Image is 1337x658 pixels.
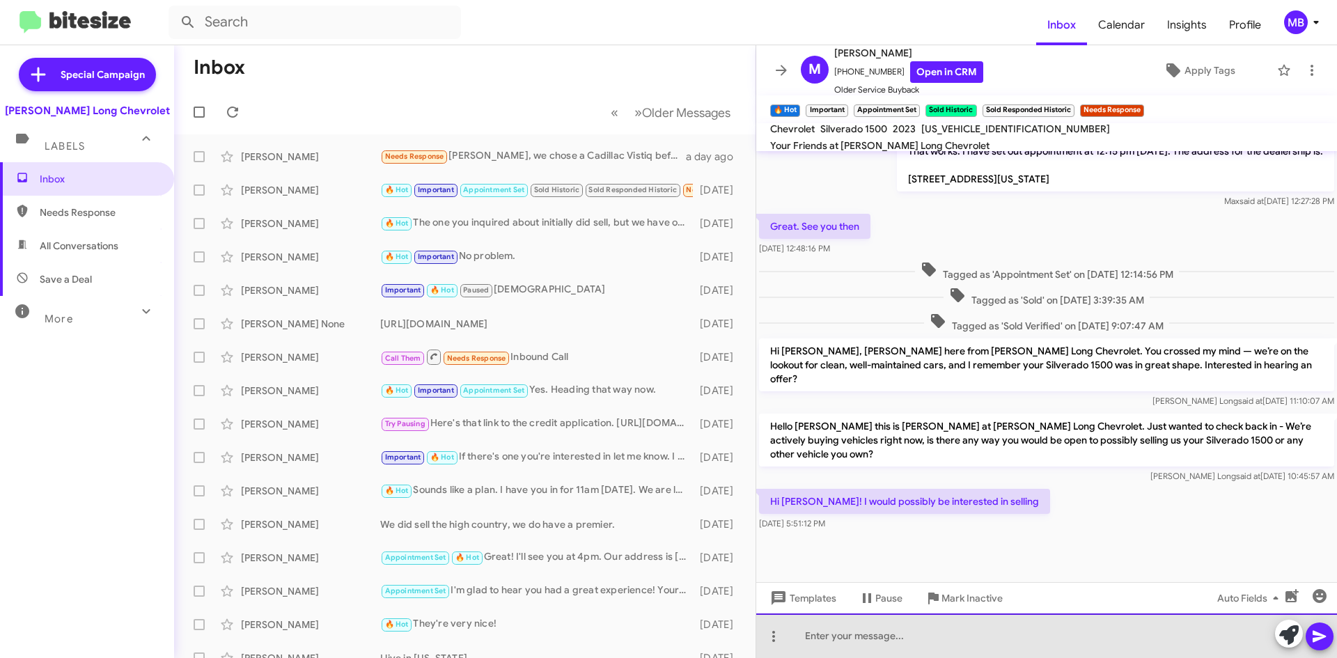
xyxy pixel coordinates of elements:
[834,45,983,61] span: [PERSON_NAME]
[385,285,421,295] span: Important
[1036,5,1087,45] a: Inbox
[385,354,421,363] span: Call Them
[820,123,887,135] span: Silverado 1500
[914,586,1014,611] button: Mark Inactive
[693,417,744,431] div: [DATE]
[241,283,380,297] div: [PERSON_NAME]
[834,61,983,83] span: [PHONE_NUMBER]
[1224,196,1334,206] span: Max [DATE] 12:27:28 PM
[45,140,85,152] span: Labels
[983,104,1074,117] small: Sold Responded Historic
[418,386,454,395] span: Important
[447,354,506,363] span: Needs Response
[915,261,1179,281] span: Tagged as 'Appointment Set' on [DATE] 12:14:56 PM
[693,217,744,230] div: [DATE]
[770,139,990,152] span: Your Friends at [PERSON_NAME] Long Chevrolet
[418,252,454,261] span: Important
[385,486,409,495] span: 🔥 Hot
[693,350,744,364] div: [DATE]
[944,287,1150,307] span: Tagged as 'Sold' on [DATE] 3:39:35 AM
[385,553,446,562] span: Appointment Set
[380,382,693,398] div: Yes. Heading that way now.
[241,551,380,565] div: [PERSON_NAME]
[418,185,454,194] span: Important
[924,313,1169,333] span: Tagged as 'Sold Verified' on [DATE] 9:07:47 AM
[634,104,642,121] span: »
[455,553,479,562] span: 🔥 Hot
[385,152,444,161] span: Needs Response
[693,484,744,498] div: [DATE]
[925,104,976,117] small: Sold Historic
[241,250,380,264] div: [PERSON_NAME]
[380,348,693,366] div: Inbound Call
[1080,104,1144,117] small: Needs Response
[693,250,744,264] div: [DATE]
[463,185,524,194] span: Appointment Set
[759,518,825,528] span: [DATE] 5:51:12 PM
[40,272,92,286] span: Save a Deal
[380,449,693,465] div: If there's one you're interested in let me know. I have quite a lot of inventory. The easiest thi...
[686,185,745,194] span: Needs Response
[380,583,693,599] div: I'm glad to hear you had a great experience! Your feedback is truly appreciated, if you do need a...
[1218,5,1272,45] a: Profile
[693,283,744,297] div: [DATE]
[40,205,158,219] span: Needs Response
[385,419,425,428] span: Try Pausing
[1184,58,1235,83] span: Apply Tags
[40,239,118,253] span: All Conversations
[897,139,1334,191] p: That works. I have set out appointment at 12:15 pm [DATE]. The address for the dealership is: [ST...
[1284,10,1308,34] div: MB
[1217,586,1284,611] span: Auto Fields
[241,618,380,632] div: [PERSON_NAME]
[385,620,409,629] span: 🔥 Hot
[626,98,739,127] button: Next
[602,98,627,127] button: Previous
[463,285,489,295] span: Paused
[941,586,1003,611] span: Mark Inactive
[693,517,744,531] div: [DATE]
[770,123,815,135] span: Chevrolet
[756,586,847,611] button: Templates
[910,61,983,83] a: Open in CRM
[611,104,618,121] span: «
[463,386,524,395] span: Appointment Set
[380,549,693,565] div: Great! I'll see you at 4pm. Our address is [STREET_ADDRESS]
[921,123,1110,135] span: [US_VEHICLE_IDENTIFICATION_NUMBER]
[241,584,380,598] div: [PERSON_NAME]
[45,313,73,325] span: More
[241,183,380,197] div: [PERSON_NAME]
[385,219,409,228] span: 🔥 Hot
[603,98,739,127] nav: Page navigation example
[385,586,446,595] span: Appointment Set
[380,317,693,331] div: [URL][DOMAIN_NAME]
[759,414,1334,467] p: Hello [PERSON_NAME] this is [PERSON_NAME] at [PERSON_NAME] Long Chevrolet. Just wanted to check b...
[770,104,800,117] small: 🔥 Hot
[759,489,1050,514] p: Hi [PERSON_NAME]! I would possibly be interested in selling
[693,384,744,398] div: [DATE]
[241,384,380,398] div: [PERSON_NAME]
[693,451,744,464] div: [DATE]
[767,586,836,611] span: Templates
[380,249,693,265] div: No problem.
[893,123,916,135] span: 2023
[686,150,744,164] div: a day ago
[241,484,380,498] div: [PERSON_NAME]
[1156,5,1218,45] a: Insights
[241,217,380,230] div: [PERSON_NAME]
[875,586,902,611] span: Pause
[806,104,847,117] small: Important
[385,252,409,261] span: 🔥 Hot
[241,350,380,364] div: [PERSON_NAME]
[380,616,693,632] div: They're very nice!
[693,551,744,565] div: [DATE]
[380,148,686,164] div: [PERSON_NAME], we chose a Cadillac Vistiq before the tax credits expired. Thank you
[1127,58,1270,83] button: Apply Tags
[693,584,744,598] div: [DATE]
[61,68,145,81] span: Special Campaign
[759,338,1334,391] p: Hi [PERSON_NAME], [PERSON_NAME] here from [PERSON_NAME] Long Chevrolet. You crossed my mind — we’...
[1087,5,1156,45] a: Calendar
[380,416,693,432] div: Here's that link to the credit application. [URL][DOMAIN_NAME]
[534,185,580,194] span: Sold Historic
